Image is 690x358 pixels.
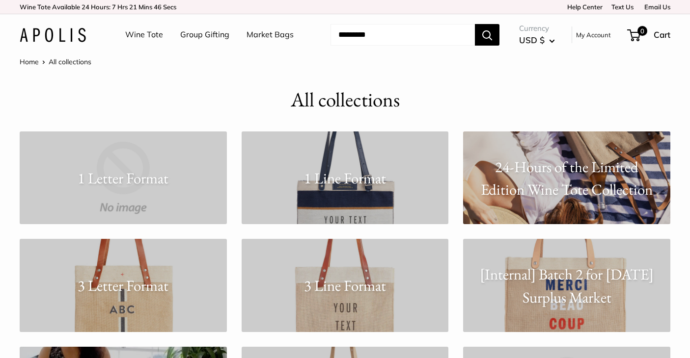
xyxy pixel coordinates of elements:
a: 0 Cart [628,27,670,43]
h1: All collections [291,85,400,114]
a: Email Us [641,3,670,11]
nav: Breadcrumb [20,55,91,68]
a: 1 Letter Format [20,131,227,225]
a: Home [20,57,39,66]
button: Search [475,24,499,46]
span: All collections [49,57,91,66]
a: 1 Line Format [242,131,449,225]
a: 24-Hours of the Limited Edition Wine Tote Collection [463,131,670,225]
span: Cart [654,29,670,40]
input: Search... [331,24,475,46]
span: Currency [519,22,555,35]
p: 3 Letter Format [20,274,227,297]
p: [Internal] Batch 2 for [DATE] Surplus Market [463,263,670,308]
span: 7 [112,3,116,11]
p: 1 Line Format [242,166,449,189]
a: Market Bags [247,27,294,42]
p: 3 Line Format [242,274,449,297]
a: Text Us [611,3,634,11]
span: 46 [154,3,162,11]
span: Mins [138,3,152,11]
button: USD $ [519,32,555,48]
span: Hrs [117,3,128,11]
span: 21 [129,3,137,11]
a: 3 Letter Format [20,239,227,332]
a: [Internal] Batch 2 for [DATE] Surplus Market [463,239,670,332]
img: Apolis [20,28,86,42]
a: Group Gifting [180,27,229,42]
span: 0 [637,26,647,36]
p: 24-Hours of the Limited Edition Wine Tote Collection [463,155,670,201]
a: 3 Line Format [242,239,449,332]
a: Help Center [564,3,603,11]
span: Secs [163,3,176,11]
a: My Account [576,29,611,41]
p: 1 Letter Format [20,166,227,189]
span: USD $ [519,35,545,45]
a: Wine Tote [125,27,163,42]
